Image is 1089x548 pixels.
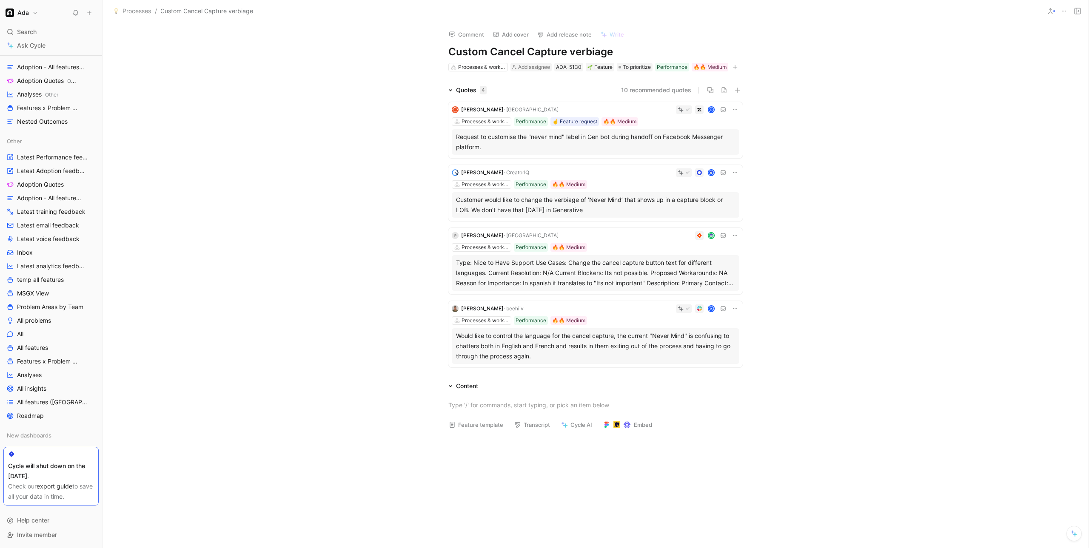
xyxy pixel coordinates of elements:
[67,78,80,84] span: Other
[445,85,490,95] div: Quotes4
[3,219,99,232] a: Latest email feedback
[17,289,49,298] span: MSGX View
[7,137,22,145] span: Other
[3,7,40,19] button: AdaAda
[3,382,99,395] a: All insights
[155,6,157,16] span: /
[3,355,99,368] a: Features x Problem Area
[3,74,99,87] a: Adoption QuotesOther
[552,316,585,325] div: 🔥🔥 Medium
[111,6,153,16] button: 💡Processes
[3,233,99,245] a: Latest voice feedback
[461,169,504,176] span: [PERSON_NAME]
[462,180,509,189] div: Processes & workflows
[3,514,99,527] div: Help center
[456,132,735,152] div: Request to customise the "never mind" label in Gen bot during handoff on Facebook Messenger platf...
[587,63,613,71] div: Feature
[610,31,624,38] span: Write
[445,419,507,431] button: Feature template
[8,481,94,502] div: Check our to save all your data in time.
[17,330,23,338] span: All
[456,331,735,361] div: Would like to control the language for the cancel capture, the current "Never Mind" is confusing ...
[504,305,524,312] span: · beehiiv
[452,232,459,239] div: P
[709,233,714,238] img: avatar
[17,180,64,189] span: Adoption Quotes
[17,248,33,257] span: Inbox
[3,151,99,164] a: Latest Performance feedback
[504,232,559,239] span: · [GEOGRAPHIC_DATA]
[456,195,735,215] div: Customer would like to change the verbiage of ‘Never Mind’ that shows up in a capture block or LO...
[516,243,546,252] div: Performance
[3,165,99,177] a: Latest Adoption feedback
[3,192,99,204] a: Adoption - All features & problem areas
[17,235,80,243] span: Latest voice feedback
[462,243,509,252] div: Processes & workflows
[623,63,651,71] span: To prioritize
[3,115,99,128] a: Nested Outcomes
[17,153,88,162] span: Latest Performance feedback
[3,429,99,444] div: New dashboards
[552,117,597,126] div: ☝️ Feature request
[445,381,482,391] div: Content
[587,65,593,70] img: 🌱
[552,243,585,252] div: 🔥🔥 Medium
[17,40,46,51] span: Ask Cycle
[3,273,99,286] a: temp all features
[3,205,99,218] a: Latest training feedback
[17,398,89,406] span: All features ([GEOGRAPHIC_DATA])
[160,6,253,16] span: Custom Cancel Capture verbiage
[462,316,509,325] div: Processes & workflows
[17,303,83,311] span: Problem Areas by Team
[123,6,151,16] span: Processes
[448,45,743,59] h1: Custom Cancel Capture verbiage
[657,63,687,71] div: Performance
[510,419,554,431] button: Transcript
[17,77,77,85] span: Adoption Quotes
[3,135,99,148] div: Other
[17,275,64,284] span: temp all features
[617,63,653,71] div: To prioritize
[504,106,559,113] span: · [GEOGRAPHIC_DATA]
[504,169,529,176] span: · CreatorIQ
[461,232,504,239] span: [PERSON_NAME]
[17,90,58,99] span: Analyses
[17,27,37,37] span: Search
[709,170,714,175] img: avatar
[552,180,585,189] div: 🔥🔥 Medium
[445,28,488,40] button: Comment
[586,63,614,71] div: 🌱Feature
[3,26,99,38] div: Search
[489,28,533,40] button: Add cover
[17,262,87,270] span: Latest analytics feedback
[3,528,99,541] div: Invite member
[3,314,99,327] a: All problems
[8,461,94,481] div: Cycle will shut down on the [DATE].
[462,117,509,126] div: Processes & workflows
[709,107,714,112] div: R
[693,63,727,71] div: 🔥🔥 Medium
[3,369,99,381] a: Analyses
[17,344,48,352] span: All features
[452,305,459,312] img: 1879538168631_413cbe6da07d59d2cbff_192.jpg
[17,412,44,420] span: Roadmap
[3,61,99,74] a: Adoption - All features & problem areas
[452,169,459,176] img: logo
[456,85,487,95] div: Quotes
[17,9,29,17] h1: Ada
[3,287,99,300] a: MSGX View
[17,531,57,538] span: Invite member
[17,117,68,126] span: Nested Outcomes
[3,301,99,313] a: Problem Areas by Team
[3,135,99,422] div: OtherLatest Performance feedbackLatest Adoption feedbackAdoption QuotesAdoption - All features & ...
[596,28,628,40] button: Write
[461,305,504,312] span: [PERSON_NAME]
[533,28,596,40] button: Add release note
[3,396,99,409] a: All features ([GEOGRAPHIC_DATA])
[3,409,99,422] a: Roadmap
[557,419,596,431] button: Cycle AI
[709,306,714,311] div: K
[3,246,99,259] a: Inbox
[603,117,636,126] div: 🔥🔥 Medium
[3,102,99,114] a: Features x Problem Area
